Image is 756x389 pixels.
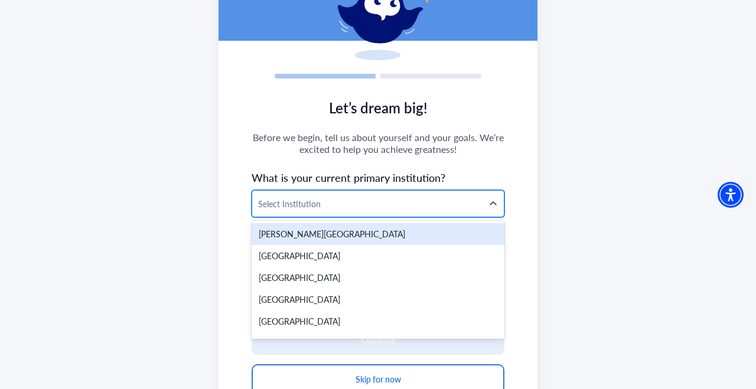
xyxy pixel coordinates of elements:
span: Let’s dream big! [252,97,504,117]
div: [GEOGRAPHIC_DATA] [252,310,504,332]
div: [GEOGRAPHIC_DATA] [252,289,504,310]
div: Alamogordo [252,332,504,354]
div: [GEOGRAPHIC_DATA] [252,267,504,289]
div: [PERSON_NAME][GEOGRAPHIC_DATA] [252,223,504,245]
div: Accessibility Menu [718,182,744,208]
div: [GEOGRAPHIC_DATA] [252,245,504,267]
span: Before we begin, tell us about yourself and your goals. We’re excited to help you achieve greatness! [252,132,504,155]
span: What is your current primary institution? [252,169,504,185]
